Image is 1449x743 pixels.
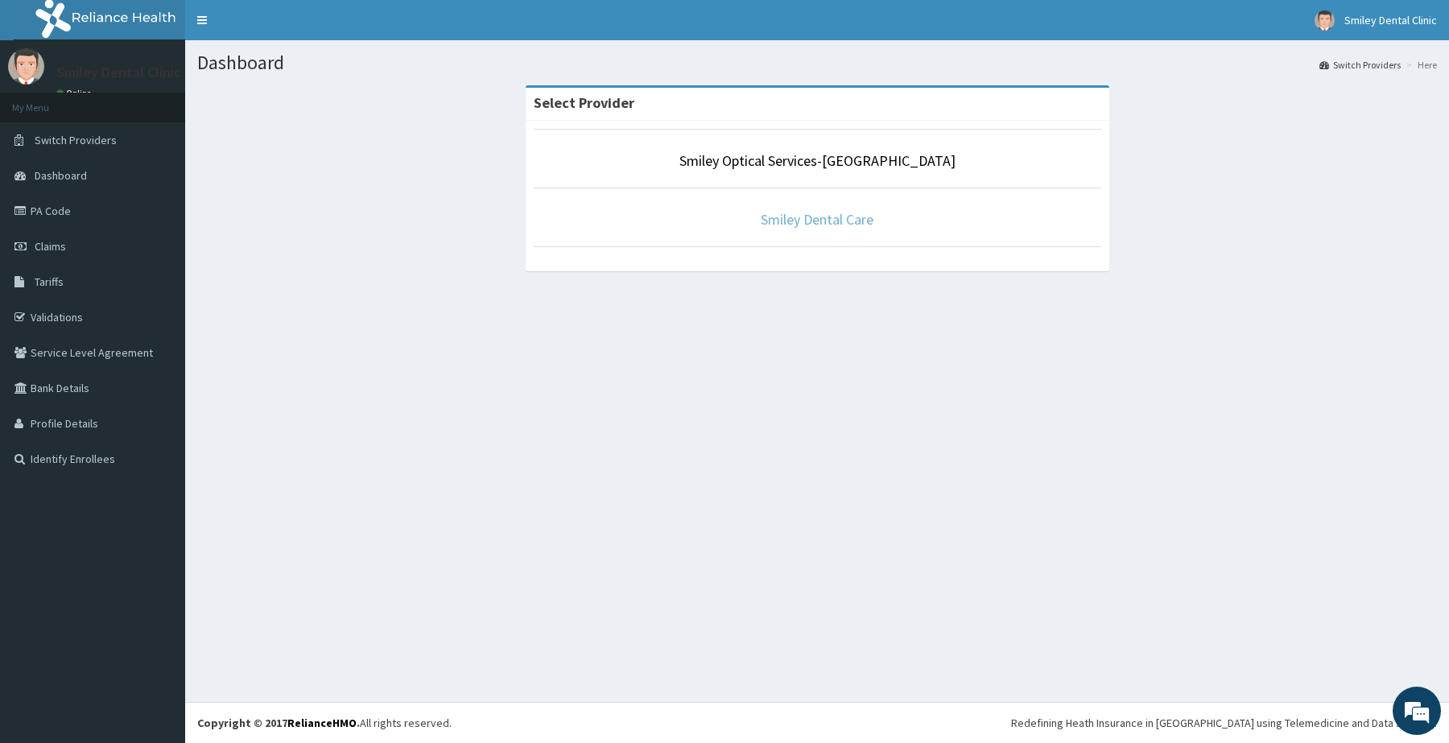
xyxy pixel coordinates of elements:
[1011,715,1437,731] div: Redefining Heath Insurance in [GEOGRAPHIC_DATA] using Telemedicine and Data Science!
[35,168,87,183] span: Dashboard
[197,716,360,730] strong: Copyright © 2017 .
[56,65,181,80] p: Smiley Dental Clinic
[761,210,873,229] a: Smiley Dental Care
[35,239,66,254] span: Claims
[8,48,44,85] img: User Image
[1344,13,1437,27] span: Smiley Dental Clinic
[197,52,1437,73] h1: Dashboard
[35,274,64,289] span: Tariffs
[534,93,634,112] strong: Select Provider
[679,151,956,170] a: Smiley Optical Services-[GEOGRAPHIC_DATA]
[287,716,357,730] a: RelianceHMO
[35,133,117,147] span: Switch Providers
[1402,58,1437,72] li: Here
[1315,10,1335,31] img: User Image
[185,702,1449,743] footer: All rights reserved.
[1319,58,1401,72] a: Switch Providers
[56,88,95,99] a: Online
